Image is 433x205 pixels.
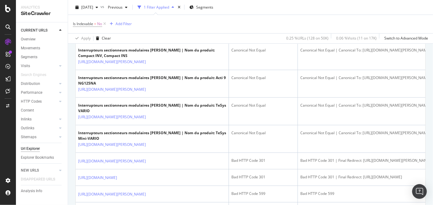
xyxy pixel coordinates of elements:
a: Url Explorer [21,146,63,152]
a: Movements [21,45,63,51]
div: Canonical Not Equal [231,47,295,53]
div: Visits [21,63,30,69]
div: Distribution [21,81,40,87]
div: 1 Filter Applied [144,5,169,10]
div: Explorer Bookmarks [21,154,54,161]
div: Canonical Not Equal [231,103,295,108]
div: Inlinks [21,116,32,123]
div: Add Filter [116,21,132,27]
div: Switch to Advanced Mode [384,36,428,41]
a: DISAPPEARED URLS [21,176,61,183]
div: 0.06 % Visits ( 11 on 17K ) [336,36,377,41]
div: CURRENT URLS [21,27,47,34]
div: Canonical Not Equal [231,130,295,136]
div: Outlinks [21,125,34,131]
div: HTTP Codes [21,98,42,105]
div: times [177,4,182,10]
span: Is Indexable [73,21,93,27]
div: Bad HTTP Code 301 | Final Redirect: [URL][DOMAIN_NAME] [300,174,431,180]
a: Overview [21,36,63,43]
a: [URL][DOMAIN_NAME][PERSON_NAME] [78,158,146,164]
button: Switch to Advanced Mode [382,34,428,44]
a: Outlinks [21,125,57,131]
div: Canonical Not Equal | Canonical To: [URL][DOMAIN_NAME][PERSON_NAME] [300,47,431,53]
div: Overview [21,36,36,43]
button: [DATE] [73,2,101,12]
button: Add Filter [107,21,132,28]
a: Performance [21,89,57,96]
div: Interrupteurs sectionneurs modulaires [PERSON_NAME] | Nom du produit: Compact INV, Compact INS [78,47,226,59]
div: Apply [81,36,91,41]
div: Clear [102,36,111,41]
div: Url Explorer [21,146,40,152]
a: [URL][DOMAIN_NAME][PERSON_NAME] [78,191,146,197]
div: Interrupteurs sectionneurs modulaires [PERSON_NAME] | Nom du produit: TeSys VARIO [78,103,226,114]
div: Canonical Not Equal | Canonical To: [URL][DOMAIN_NAME][PERSON_NAME] [300,103,431,108]
span: Previous [105,5,123,10]
span: Segments [196,5,213,10]
span: vs [101,4,105,9]
a: Explorer Bookmarks [21,154,63,161]
a: [URL][DOMAIN_NAME][PERSON_NAME] [78,114,146,120]
div: Interrupteurs sectionneurs modulaires [PERSON_NAME] | Nom du produit: TeSys Mini-VARIO [78,130,226,141]
span: = [94,21,96,27]
button: 1 Filter Applied [135,2,177,12]
a: HTTP Codes [21,98,57,105]
a: Visits [21,63,57,69]
a: Content [21,107,63,114]
div: Canonical Not Equal [231,75,295,81]
span: No [97,20,102,28]
span: 2025 Sep. 26th [81,5,93,10]
a: [URL][DOMAIN_NAME] [78,175,117,181]
a: CURRENT URLS [21,27,57,34]
a: Segments [21,54,63,60]
div: Movements [21,45,40,51]
a: Analysis Info [21,188,63,194]
a: [URL][DOMAIN_NAME][PERSON_NAME] [78,59,146,65]
a: [URL][DOMAIN_NAME][PERSON_NAME] [78,142,146,148]
button: Previous [105,2,130,12]
div: Canonical Not Equal | Canonical To: [URL][DOMAIN_NAME][PERSON_NAME] [300,130,431,136]
div: Bad HTTP Code 301 | Final Redirect: [URL][DOMAIN_NAME][PERSON_NAME] [300,158,431,163]
a: NEW URLS [21,167,57,174]
div: Bad HTTP Code 599 [300,191,431,196]
div: Segments [21,54,37,60]
div: Analysis Info [21,188,42,194]
a: Distribution [21,81,57,87]
div: Search Engines [21,72,46,78]
a: Sitemaps [21,134,57,140]
div: Bad HTTP Code 301 [231,174,295,180]
button: Clear [93,34,111,44]
div: Content [21,107,34,114]
button: Apply [73,34,91,44]
div: Canonical Not Equal | Canonical To: [URL][DOMAIN_NAME][PERSON_NAME] [300,75,431,81]
a: [URL][DOMAIN_NAME][PERSON_NAME] [78,86,146,93]
div: Bad HTTP Code 301 [231,158,295,163]
div: Analytics [21,5,63,10]
button: Segments [187,2,216,12]
div: 0.25 % URLs ( 128 on 50K ) [286,36,329,41]
div: Sitemaps [21,134,36,140]
div: Bad HTTP Code 599 [231,191,295,196]
div: Open Intercom Messenger [412,184,427,199]
div: DISAPPEARED URLS [21,176,55,183]
a: Inlinks [21,116,57,123]
a: Search Engines [21,72,52,78]
div: Interrupteurs sectionneurs modulaires [PERSON_NAME] | Nom du produit: Acti 9 NG125NA [78,75,226,86]
div: SiteCrawler [21,10,63,17]
div: Performance [21,89,42,96]
div: NEW URLS [21,167,39,174]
